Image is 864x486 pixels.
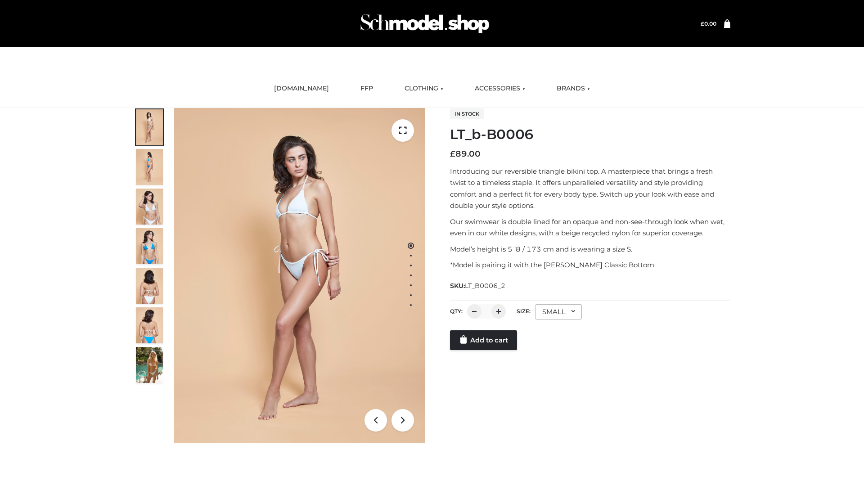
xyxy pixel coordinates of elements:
[357,6,492,41] img: Schmodel Admin 964
[450,243,730,255] p: Model’s height is 5 ‘8 / 173 cm and is wearing a size S.
[136,307,163,343] img: ArielClassicBikiniTop_CloudNine_AzureSky_OW114ECO_8-scaled.jpg
[398,79,450,99] a: CLOTHING
[468,79,532,99] a: ACCESSORIES
[450,149,481,159] bdi: 89.00
[450,330,517,350] a: Add to cart
[450,308,463,315] label: QTY:
[136,189,163,225] img: ArielClassicBikiniTop_CloudNine_AzureSky_OW114ECO_3-scaled.jpg
[701,20,716,27] bdi: 0.00
[450,149,455,159] span: £
[450,166,730,211] p: Introducing our reversible triangle bikini top. A masterpiece that brings a fresh twist to a time...
[450,108,484,119] span: In stock
[267,79,336,99] a: [DOMAIN_NAME]
[450,126,730,143] h1: LT_b-B0006
[517,308,531,315] label: Size:
[701,20,716,27] a: £0.00
[354,79,380,99] a: FFP
[465,282,505,290] span: LT_B0006_2
[701,20,704,27] span: £
[136,228,163,264] img: ArielClassicBikiniTop_CloudNine_AzureSky_OW114ECO_4-scaled.jpg
[450,280,506,291] span: SKU:
[136,268,163,304] img: ArielClassicBikiniTop_CloudNine_AzureSky_OW114ECO_7-scaled.jpg
[450,216,730,239] p: Our swimwear is double lined for an opaque and non-see-through look when wet, even in our white d...
[450,259,730,271] p: *Model is pairing it with the [PERSON_NAME] Classic Bottom
[535,304,582,319] div: SMALL
[174,108,425,443] img: LT_b-B0006
[136,149,163,185] img: ArielClassicBikiniTop_CloudNine_AzureSky_OW114ECO_2-scaled.jpg
[136,109,163,145] img: ArielClassicBikiniTop_CloudNine_AzureSky_OW114ECO_1-scaled.jpg
[136,347,163,383] img: Arieltop_CloudNine_AzureSky2.jpg
[550,79,597,99] a: BRANDS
